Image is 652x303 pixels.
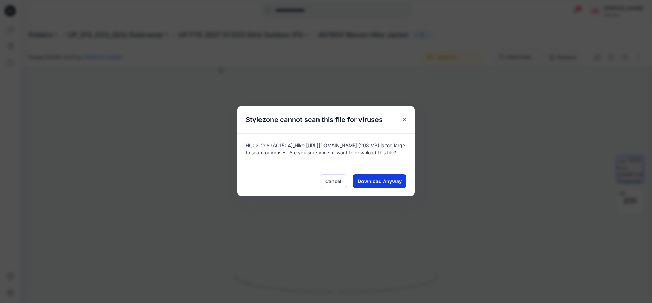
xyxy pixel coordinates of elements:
span: Download Anyway [358,178,402,185]
div: HQ021298 (AG1504)_Hike [URL][DOMAIN_NAME] (208 MB) is too large to scan for viruses. Are you sure... [237,133,415,166]
button: Download Anyway [353,174,406,188]
button: Cancel [320,174,347,188]
button: Close [398,113,411,126]
h5: Stylezone cannot scan this file for viruses [237,106,391,133]
span: Cancel [325,178,341,185]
